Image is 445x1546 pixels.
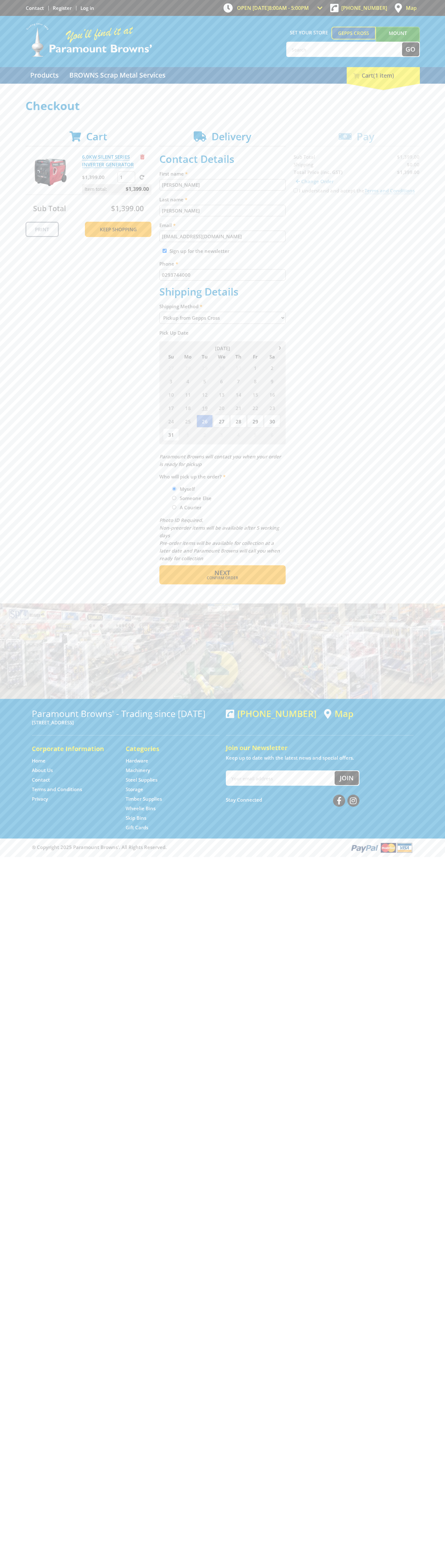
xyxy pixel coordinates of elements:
[159,286,286,298] h2: Shipping Details
[159,221,286,229] label: Email
[163,361,179,374] span: 27
[197,415,213,428] span: 26
[212,129,251,143] span: Delivery
[230,352,247,361] span: Th
[82,173,116,181] p: $1,399.00
[247,352,263,361] span: Fr
[126,184,149,194] span: $1,399.00
[264,415,280,428] span: 30
[159,205,286,216] input: Please enter your last name.
[159,565,286,584] button: Next Confirm order
[80,5,94,11] a: Log in
[226,792,359,807] div: Stay Connected
[159,453,281,467] em: Paramount Browns will contact you when your order is ready for pickup
[173,576,272,580] span: Confirm order
[180,388,196,401] span: 11
[180,415,196,428] span: 25
[32,744,113,753] h5: Corporate Information
[197,352,213,361] span: Tu
[159,170,286,178] label: First name
[230,401,247,414] span: 21
[213,361,230,374] span: 30
[180,428,196,441] span: 1
[82,184,151,194] p: Item total:
[226,754,414,762] p: Keep up to date with the latest news and special offers.
[230,388,247,401] span: 14
[111,203,144,213] span: $1,399.00
[31,153,70,191] img: 6.0KW SILENT SERIES INVERTER GENERATOR
[335,771,359,785] button: Join
[247,401,263,414] span: 22
[163,401,179,414] span: 17
[159,196,286,203] label: Last name
[264,352,280,361] span: Sa
[32,719,219,726] p: [STREET_ADDRESS]
[159,269,286,281] input: Please enter your telephone number.
[126,796,162,802] a: Go to the Timber Supplies page
[126,805,156,812] a: Go to the Wheelie Bins page
[213,428,230,441] span: 3
[180,401,196,414] span: 18
[247,375,263,387] span: 8
[180,375,196,387] span: 4
[172,496,176,500] input: Please select who will pick up the order.
[32,786,82,793] a: Go to the Terms and Conditions page
[159,179,286,191] input: Please enter your first name.
[247,361,263,374] span: 1
[177,502,204,513] label: A Courier
[26,5,44,11] a: Go to the Contact page
[163,415,179,428] span: 24
[264,361,280,374] span: 2
[85,222,151,237] a: Keep Shopping
[126,767,150,774] a: Go to the Machinery page
[213,388,230,401] span: 13
[230,375,247,387] span: 7
[197,388,213,401] span: 12
[402,42,419,56] button: Go
[159,312,286,324] select: Please select a shipping method.
[213,401,230,414] span: 20
[25,100,420,112] h1: Checkout
[25,222,59,237] a: Print
[159,231,286,242] input: Please enter your email address.
[177,493,214,504] label: Someone Else
[86,129,107,143] span: Cart
[65,67,170,84] a: Go to the BROWNS Scrap Metal Services page
[230,428,247,441] span: 4
[32,767,53,774] a: Go to the About Us page
[170,248,229,254] label: Sign up for the newsletter
[264,428,280,441] span: 6
[214,568,230,577] span: Next
[226,743,414,752] h5: Join our Newsletter
[126,786,143,793] a: Go to the Storage page
[226,771,335,785] input: Your email address
[226,708,316,719] div: [PHONE_NUMBER]
[213,352,230,361] span: We
[247,428,263,441] span: 5
[25,22,153,58] img: Paramount Browns'
[159,153,286,165] h2: Contact Details
[264,375,280,387] span: 9
[373,72,394,79] span: (1 item)
[163,428,179,441] span: 31
[230,415,247,428] span: 28
[264,401,280,414] span: 23
[159,260,286,268] label: Phone
[213,415,230,428] span: 27
[213,375,230,387] span: 6
[172,487,176,491] input: Please select who will pick up the order.
[82,154,134,168] a: 6.0KW SILENT SERIES INVERTER GENERATOR
[269,4,309,11] span: 8:00am - 5:00pm
[163,388,179,401] span: 10
[159,303,286,310] label: Shipping Method
[180,352,196,361] span: Mo
[163,375,179,387] span: 3
[247,415,263,428] span: 29
[237,4,309,11] span: OPEN [DATE]
[25,67,63,84] a: Go to the Products page
[159,473,286,480] label: Who will pick up the order?
[159,517,280,561] em: Photo ID Required. Non-preorder items will be available after 5 working days Pre-order items will...
[126,815,146,821] a: Go to the Skip Bins page
[32,708,219,719] h3: Paramount Browns' - Trading since [DATE]
[376,27,420,51] a: Mount [PERSON_NAME]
